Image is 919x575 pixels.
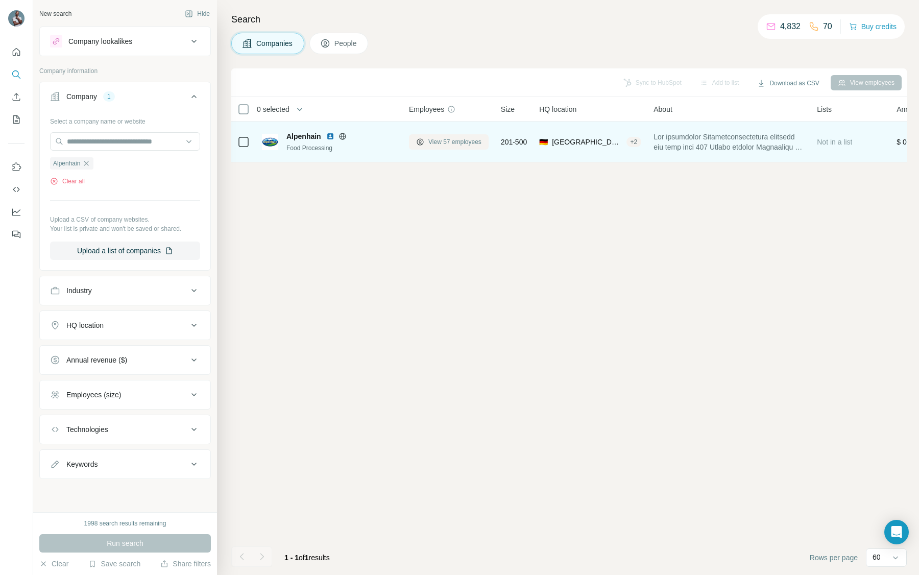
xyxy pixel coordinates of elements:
span: Companies [256,38,294,49]
button: My lists [8,110,25,129]
div: 1998 search results remaining [84,519,166,528]
button: Feedback [8,225,25,244]
img: Logo of Alpenhain [262,134,278,150]
span: [GEOGRAPHIC_DATA], [GEOGRAPHIC_DATA] [552,137,622,147]
span: People [334,38,358,49]
button: Use Surfe on LinkedIn [8,158,25,176]
button: HQ location [40,313,210,338]
div: Company lookalikes [68,36,132,46]
button: Quick start [8,43,25,61]
div: Industry [66,285,92,296]
span: 1 - 1 [284,554,299,562]
button: Enrich CSV [8,88,25,106]
div: + 2 [626,137,642,147]
span: Not in a list [817,138,852,146]
button: Industry [40,278,210,303]
span: 0 selected [257,104,289,114]
button: Save search [88,559,140,569]
button: Dashboard [8,203,25,221]
div: Keywords [66,459,98,469]
img: LinkedIn logo [326,132,334,140]
button: Search [8,65,25,84]
button: Clear all [50,177,85,186]
button: Hide [178,6,217,21]
span: 🇩🇪 [539,137,548,147]
p: Upload a CSV of company websites. [50,215,200,224]
button: Company1 [40,84,210,113]
div: 1 [103,92,115,101]
button: Annual revenue ($) [40,348,210,372]
div: Food Processing [286,143,397,153]
span: Lor ipsumdolor Sitametconsectetura elitsedd eiu temp inci 407 Utlabo etdolor Magnaaliqu eni adm V... [654,132,805,152]
p: 4,832 [780,20,801,33]
p: 70 [823,20,832,33]
div: HQ location [66,320,104,330]
button: Technologies [40,417,210,442]
span: 201-500 [501,137,527,147]
span: Size [501,104,515,114]
p: Your list is private and won't be saved or shared. [50,224,200,233]
button: Company lookalikes [40,29,210,54]
span: Alpenhain [286,131,321,141]
div: Employees (size) [66,390,121,400]
h4: Search [231,12,907,27]
button: Keywords [40,452,210,476]
img: Avatar [8,10,25,27]
span: Lists [817,104,832,114]
div: Company [66,91,97,102]
button: Clear [39,559,68,569]
span: of [299,554,305,562]
button: Use Surfe API [8,180,25,199]
span: HQ location [539,104,576,114]
div: Technologies [66,424,108,435]
div: New search [39,9,71,18]
button: Employees (size) [40,382,210,407]
button: Download as CSV [750,76,826,91]
p: Company information [39,66,211,76]
div: Open Intercom Messenger [884,520,909,544]
span: Rows per page [810,553,858,563]
p: 60 [873,552,881,562]
span: View 57 employees [428,137,481,147]
span: Employees [409,104,444,114]
span: $ 0-1M [897,138,919,146]
span: 1 [305,554,309,562]
button: Share filters [160,559,211,569]
span: About [654,104,672,114]
span: results [284,554,330,562]
button: Upload a list of companies [50,242,200,260]
button: Buy credits [849,19,897,34]
div: Annual revenue ($) [66,355,127,365]
div: Select a company name or website [50,113,200,126]
button: View 57 employees [409,134,489,150]
span: Alpenhain [53,159,80,168]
